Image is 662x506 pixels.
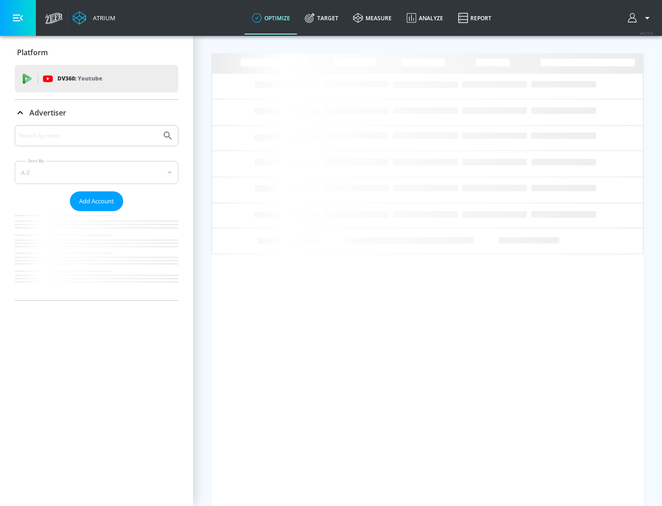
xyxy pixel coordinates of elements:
div: DV360: Youtube [15,65,178,92]
a: Atrium [73,11,115,25]
p: DV360: [57,74,102,84]
div: Advertiser [15,125,178,300]
div: Advertiser [15,100,178,126]
button: Add Account [70,191,123,211]
div: Atrium [89,14,115,22]
a: Report [451,1,499,34]
a: optimize [245,1,297,34]
p: Advertiser [29,108,66,118]
label: Sort By [26,158,46,164]
a: measure [346,1,399,34]
div: Platform [15,40,178,65]
nav: list of Advertiser [15,211,178,300]
span: v 4.25.4 [640,30,653,35]
span: Add Account [79,196,114,207]
input: Search by name [18,130,158,142]
a: Analyze [399,1,451,34]
p: Youtube [78,74,102,83]
a: Target [297,1,346,34]
p: Platform [17,47,48,57]
div: A-Z [15,161,178,184]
